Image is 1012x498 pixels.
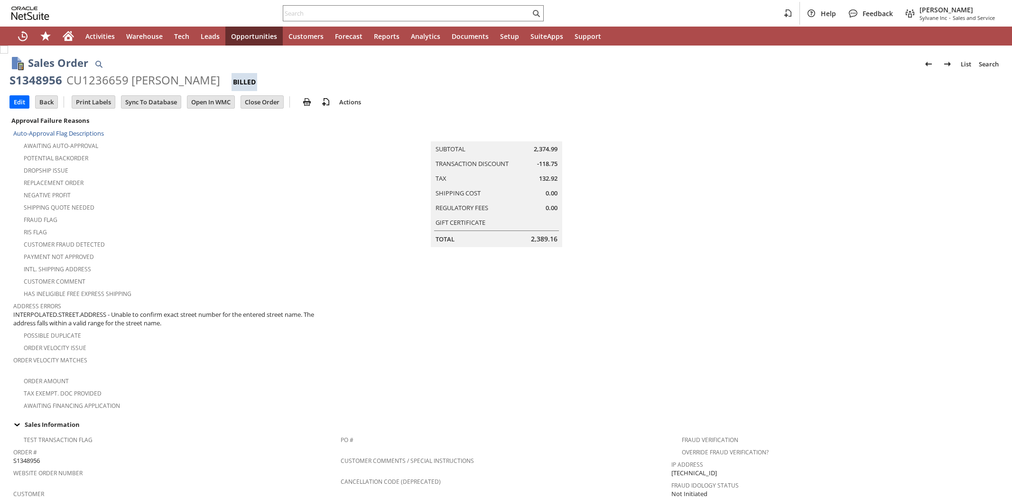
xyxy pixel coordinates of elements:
[57,27,80,46] a: Home
[530,8,542,19] svg: Search
[195,27,225,46] a: Leads
[24,191,71,199] a: Negative Profit
[24,166,68,175] a: Dropship Issue
[24,277,85,286] a: Customer Comment
[28,55,88,71] h1: Sales Order
[919,14,947,21] span: Sylvane Inc
[525,27,569,46] a: SuiteApps
[24,332,81,340] a: Possible Duplicate
[436,189,481,197] a: Shipping Cost
[13,469,83,477] a: Website Order Number
[919,5,995,14] span: [PERSON_NAME]
[24,265,91,273] a: Intl. Shipping Address
[11,7,49,20] svg: logo
[546,203,557,212] span: 0.00
[24,253,94,261] a: Payment not approved
[72,96,115,108] input: Print Labels
[431,126,562,141] caption: Summary
[436,159,509,168] a: Transaction Discount
[24,216,57,224] a: Fraud Flag
[368,27,405,46] a: Reports
[168,27,195,46] a: Tech
[13,310,336,328] span: INTERPOLATED.STREET.ADDRESS - Unable to confirm exact street number for the entered street name. ...
[13,448,37,456] a: Order #
[13,456,40,465] span: S1348956
[187,96,234,108] input: Open In WMC
[329,27,368,46] a: Forecast
[530,32,563,41] span: SuiteApps
[374,32,399,41] span: Reports
[121,96,181,108] input: Sync To Database
[231,32,277,41] span: Opportunities
[436,145,465,153] a: Subtotal
[13,490,44,498] a: Customer
[34,27,57,46] div: Shortcuts
[36,96,57,108] input: Back
[953,14,995,21] span: Sales and Service
[24,228,47,236] a: RIS flag
[335,98,365,106] a: Actions
[17,30,28,42] svg: Recent Records
[821,9,836,18] span: Help
[232,73,257,91] div: Billed
[40,30,51,42] svg: Shortcuts
[93,58,104,70] img: Quick Find
[671,481,739,489] a: Fraud Idology Status
[411,32,440,41] span: Analytics
[201,32,220,41] span: Leads
[436,174,446,183] a: Tax
[283,27,329,46] a: Customers
[671,469,717,478] span: [TECHNICAL_ID]
[452,32,489,41] span: Documents
[863,9,893,18] span: Feedback
[537,159,557,168] span: -118.75
[10,96,29,108] input: Edit
[436,235,455,243] a: Total
[13,356,87,364] a: Order Velocity Matches
[534,145,557,154] span: 2,374.99
[949,14,951,21] span: -
[682,436,738,444] a: Fraud Verification
[957,56,975,72] a: List
[494,27,525,46] a: Setup
[569,27,607,46] a: Support
[288,32,324,41] span: Customers
[335,32,362,41] span: Forecast
[241,96,283,108] input: Close Order
[975,56,1003,72] a: Search
[301,96,313,108] img: print.svg
[24,142,98,150] a: Awaiting Auto-Approval
[341,436,353,444] a: PO #
[85,32,115,41] span: Activities
[923,58,934,70] img: Previous
[24,203,94,212] a: Shipping Quote Needed
[24,240,105,249] a: Customer Fraud Detected
[24,290,131,298] a: Has Ineligible Free Express Shipping
[341,457,474,465] a: Customer Comments / Special Instructions
[320,96,332,108] img: add-record.svg
[11,27,34,46] a: Recent Records
[546,189,557,198] span: 0.00
[531,234,557,244] span: 2,389.16
[121,27,168,46] a: Warehouse
[225,27,283,46] a: Opportunities
[9,418,999,431] div: Sales Information
[9,73,62,88] div: S1348956
[66,73,220,88] div: CU1236659 [PERSON_NAME]
[942,58,953,70] img: Next
[436,203,488,212] a: Regulatory Fees
[341,478,441,486] a: Cancellation Code (deprecated)
[9,418,1003,431] td: Sales Information
[436,218,485,227] a: Gift Certificate
[9,114,337,127] div: Approval Failure Reasons
[13,302,61,310] a: Address Errors
[500,32,519,41] span: Setup
[283,8,530,19] input: Search
[575,32,601,41] span: Support
[446,27,494,46] a: Documents
[539,174,557,183] span: 132.92
[682,448,769,456] a: Override Fraud Verification?
[24,179,84,187] a: Replacement Order
[13,129,104,138] a: Auto-Approval Flag Descriptions
[24,389,102,397] a: Tax Exempt. Doc Provided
